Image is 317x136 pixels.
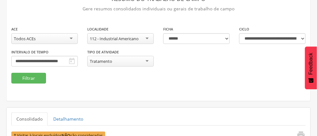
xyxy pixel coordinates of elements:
[87,27,108,32] label: Localidade
[48,112,88,126] a: Detalhamento
[11,112,48,126] a: Consolidado
[87,50,119,55] label: Tipo de Atividade
[11,50,49,55] label: Intervalo de Tempo
[163,27,173,32] label: Ficha
[239,27,249,32] label: Ciclo
[68,57,76,65] i: 
[90,58,112,64] div: Tratamento
[11,73,46,84] button: Filtrar
[11,27,18,32] label: ACE
[11,4,306,13] p: Gere resumos consolidados individuais ou gerais de trabalho de campo
[305,46,317,89] button: Feedback - Mostrar pesquisa
[308,53,314,75] span: Feedback
[90,36,139,41] div: 112 - Industrial Americano
[14,36,36,41] div: Todos ACEs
